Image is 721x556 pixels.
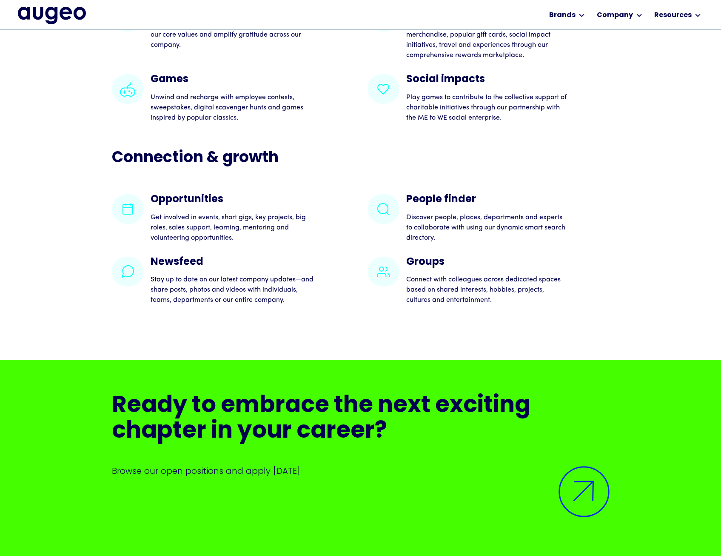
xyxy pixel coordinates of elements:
a: Ready to embrace the next exciting chapter in your career?Browse our open positions and apply [DA... [112,394,610,528]
img: Augeo's full logo in midnight blue. [18,7,86,24]
h4: Games [151,74,314,85]
div: Resources [654,10,692,20]
h2: Ready to embrace the next exciting chapter in your career? [112,394,610,444]
p: Connect with colleagues across dedicated spaces based on shared interests, hobbies, projects, cul... [406,275,570,305]
p: Send and receive custom recognitions that reinforce our core values and amplify gratitude across ... [151,20,314,50]
h4: Opportunities [151,194,314,205]
h4: Groups [406,257,570,268]
h4: Connection & growth [112,150,279,167]
p: Browse our open positions and apply [DATE] [112,465,610,477]
h4: Newsfeed [151,257,314,268]
p: Stay up to date on our latest company updates—and share posts, photos and videos with individuals... [151,275,314,305]
a: home [18,7,86,24]
p: Unwind and recharge with employee contests, sweepstakes, digital scavenger hunts and games inspir... [151,92,314,123]
div: Brands [549,10,576,20]
p: Play games to contribute to the collective support of charitable initiatives through our partners... [406,92,570,123]
div: Company [597,10,633,20]
h4: Social impacts [406,74,570,85]
p: Get involved in events, short gigs, key projects, big roles, sales support, learning, mentoring a... [151,212,314,243]
p: Earn and redeem points for brand-name merchandise, popular gift cards, social impact initiatives,... [406,20,570,60]
h4: People finder [406,194,570,205]
p: Discover people, places, departments and experts to collaborate with using our dynamic smart sear... [406,212,570,243]
img: Arrow symbol in bright blue pointing diagonally upward and to the right to indicate an active link. [559,466,610,517]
